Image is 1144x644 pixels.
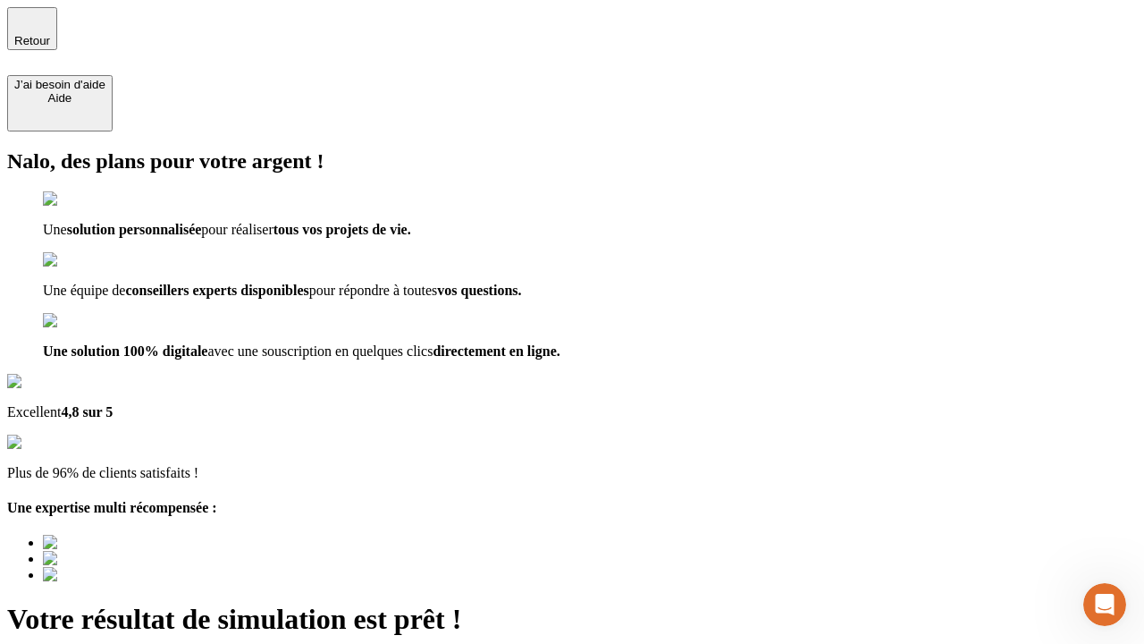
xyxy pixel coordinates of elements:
[43,567,208,583] img: Best savings advice award
[273,222,411,237] span: tous vos projets de vie.
[61,404,113,419] span: 4,8 sur 5
[7,603,1137,636] h1: Votre résultat de simulation est prêt !
[7,7,57,50] button: Retour
[7,500,1137,516] h4: Une expertise multi récompensée :
[309,283,438,298] span: pour répondre à toutes
[43,535,208,551] img: Best savings advice award
[7,465,1137,481] p: Plus de 96% de clients satisfaits !
[207,343,433,359] span: avec une souscription en quelques clics
[201,222,273,237] span: pour réaliser
[43,191,120,208] img: checkmark
[437,283,521,298] span: vos questions.
[43,252,120,268] img: checkmark
[43,283,125,298] span: Une équipe de
[7,404,61,419] span: Excellent
[14,34,50,47] span: Retour
[67,222,202,237] span: solution personnalisée
[7,149,1137,174] h2: Nalo, des plans pour votre argent !
[1083,583,1126,626] iframe: Intercom live chat
[43,343,207,359] span: Une solution 100% digitale
[43,222,67,237] span: Une
[43,313,120,329] img: checkmark
[14,78,105,91] div: J’ai besoin d'aide
[433,343,559,359] span: directement en ligne.
[7,435,96,451] img: reviews stars
[7,374,111,390] img: Google Review
[14,91,105,105] div: Aide
[125,283,308,298] span: conseillers experts disponibles
[43,551,208,567] img: Best savings advice award
[7,75,113,131] button: J’ai besoin d'aideAide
